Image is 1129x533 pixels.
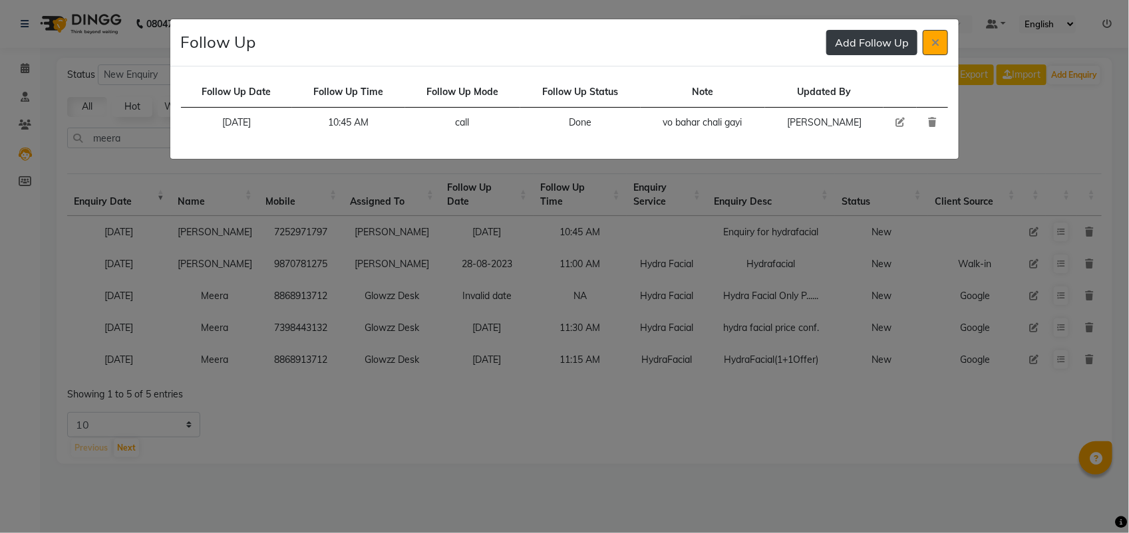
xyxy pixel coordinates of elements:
h4: Follow Up [181,30,256,54]
td: [PERSON_NAME] [765,108,884,138]
td: Follow Up Date [181,77,293,108]
td: Updated By [765,77,884,108]
td: Done [520,108,641,138]
div: [DATE] [189,116,285,130]
td: Note [641,77,766,108]
td: Follow Up Time [292,77,404,108]
div: 10:45 AM [300,116,397,130]
button: Add Follow Up [826,30,917,55]
td: Follow Up Status [520,77,641,108]
td: vo bahar chali gayi [641,108,766,138]
td: call [405,108,520,138]
td: Follow Up Mode [405,77,520,108]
